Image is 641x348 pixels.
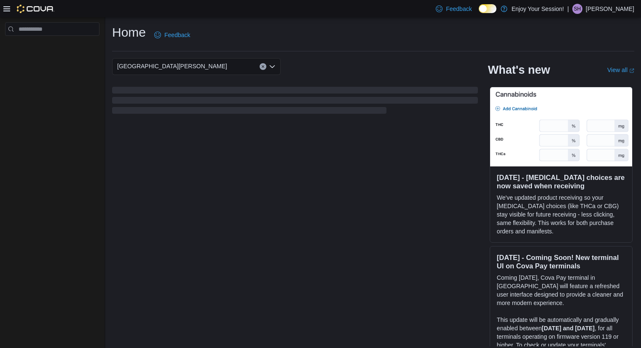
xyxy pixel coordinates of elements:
[479,4,496,13] input: Dark Mode
[5,37,99,58] nav: Complex example
[567,4,569,14] p: |
[607,67,634,73] a: View allExternal link
[542,325,595,332] strong: [DATE] and [DATE]
[574,4,581,14] span: SH
[112,24,146,41] h1: Home
[488,63,550,77] h2: What's new
[572,4,582,14] div: Shelby Hughes
[497,273,625,307] p: Coming [DATE], Cova Pay terminal in [GEOGRAPHIC_DATA] will feature a refreshed user interface des...
[17,5,54,13] img: Cova
[117,61,227,71] span: [GEOGRAPHIC_DATA][PERSON_NAME]
[629,68,634,73] svg: External link
[586,4,634,14] p: [PERSON_NAME]
[512,4,564,14] p: Enjoy Your Session!
[112,88,478,115] span: Loading
[151,27,193,43] a: Feedback
[164,31,190,39] span: Feedback
[497,193,625,236] p: We've updated product receiving so your [MEDICAL_DATA] choices (like THCa or CBG) stay visible fo...
[446,5,472,13] span: Feedback
[260,63,266,70] button: Clear input
[497,173,625,190] h3: [DATE] - [MEDICAL_DATA] choices are now saved when receiving
[497,253,625,270] h3: [DATE] - Coming Soon! New terminal UI on Cova Pay terminals
[432,0,475,17] a: Feedback
[269,63,276,70] button: Open list of options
